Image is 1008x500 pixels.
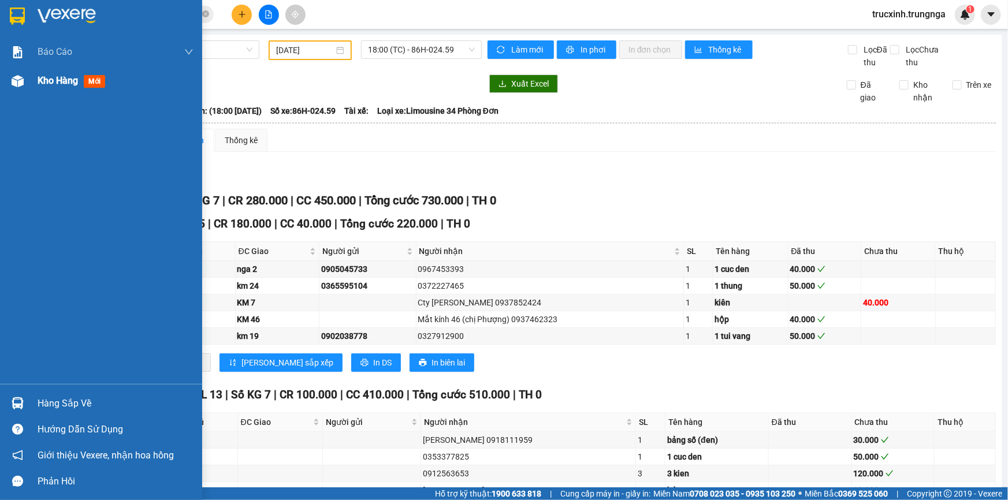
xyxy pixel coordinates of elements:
div: 0967453393 [418,263,682,275]
span: 1 [968,5,972,13]
div: 50.000 [790,330,860,342]
div: 1 [686,263,711,275]
span: SL 13 [194,388,222,401]
span: | [291,193,293,207]
th: Chưa thu [861,242,935,261]
div: 1 [638,434,663,446]
span: TH 0 [472,193,496,207]
span: close-circle [202,9,209,20]
span: copyright [944,490,952,498]
div: 1 [638,484,663,497]
span: 18:00 (TC) - 86H-024.59 [368,41,475,58]
sup: 1 [966,5,974,13]
button: file-add [259,5,279,25]
span: | [225,388,228,401]
div: 50.000 [790,279,860,292]
span: notification [12,450,23,461]
div: 1 [686,296,711,309]
button: printerIn phơi [557,40,616,59]
th: Đã thu [788,242,862,261]
div: Hàng sắp về [38,395,194,412]
span: [PERSON_NAME] sắp xếp [241,356,333,369]
div: 1 [638,450,663,463]
span: | [222,193,225,207]
div: 30.000 [854,484,933,497]
th: Tên hàng [713,242,788,261]
span: Xuất Excel [511,77,549,90]
th: Ghi chú [172,242,236,261]
span: bar-chart [694,46,704,55]
span: Người nhận [419,245,672,258]
div: 1 cuc den [715,263,786,275]
div: Mắt kính 46 (chị Phượng) 0937462323 [418,313,682,326]
div: KM 7 [237,296,317,309]
strong: 0708 023 035 - 0935 103 250 [690,489,795,498]
img: solution-icon [12,46,24,58]
div: Phản hồi [38,473,194,490]
div: hộp [715,313,786,326]
span: question-circle [12,424,23,435]
div: 30.000 [854,434,933,446]
div: 3 kien [667,467,767,480]
input: 11/10/2025 [276,44,334,57]
span: Người gửi [326,416,409,428]
span: printer [566,46,576,55]
span: Tổng cước 730.000 [364,193,463,207]
div: [PERSON_NAME] [423,484,634,497]
span: In phơi [581,43,607,56]
button: caret-down [981,5,1001,25]
span: sync [497,46,507,55]
button: syncLàm mới [488,40,554,59]
strong: 1900 633 818 [492,489,541,498]
span: Tổng cước 510.000 [412,388,510,401]
div: 120.000 [854,467,933,480]
span: In biên lai [432,356,465,369]
div: hộp [667,484,767,497]
div: 3 [638,467,663,480]
button: printerIn DS [351,353,401,372]
span: plus [238,10,246,18]
span: check [817,282,825,290]
div: 0365595104 [321,279,414,292]
div: bảng số (đen) [667,434,767,446]
span: download [499,80,507,89]
span: | [208,217,211,230]
span: CC 450.000 [296,193,356,207]
span: Trên xe [962,79,996,91]
div: 1 [686,330,711,342]
button: bar-chartThống kê [685,40,753,59]
div: Cty [PERSON_NAME] 0937852424 [418,296,682,309]
span: CR 180.000 [214,217,271,230]
span: Làm mới [511,43,545,56]
div: KM 46 [237,313,317,326]
div: 1 [686,279,711,292]
span: Miền Bắc [805,487,888,500]
span: | [274,217,277,230]
span: Tài xế: [344,105,369,117]
span: Miền Nam [653,487,795,500]
span: In DS [373,356,392,369]
span: check [886,469,894,477]
span: check [881,453,889,461]
span: Giới thiệu Vexere, nhận hoa hồng [38,448,174,462]
div: 0353377825 [423,450,634,463]
button: printerIn biên lai [410,353,474,372]
div: 1 tui vang [715,330,786,342]
span: Số KG 7 [231,388,271,401]
span: printer [360,359,369,368]
button: In đơn chọn [619,40,682,59]
img: warehouse-icon [12,397,24,409]
span: down [184,47,194,57]
th: Thu hộ [935,413,996,432]
div: Hướng dẫn sử dụng [38,421,194,438]
th: Đã thu [769,413,852,432]
div: 40.000 [790,313,860,326]
span: Cung cấp máy in - giấy in: [560,487,650,500]
th: Ghi chú [173,413,237,432]
span: TH 0 [519,388,542,401]
img: warehouse-icon [12,75,24,87]
span: ĐC Giao [239,245,307,258]
div: 0327912900 [418,330,682,342]
span: Kho hàng [38,75,78,86]
span: Lọc Đã thu [859,43,890,69]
